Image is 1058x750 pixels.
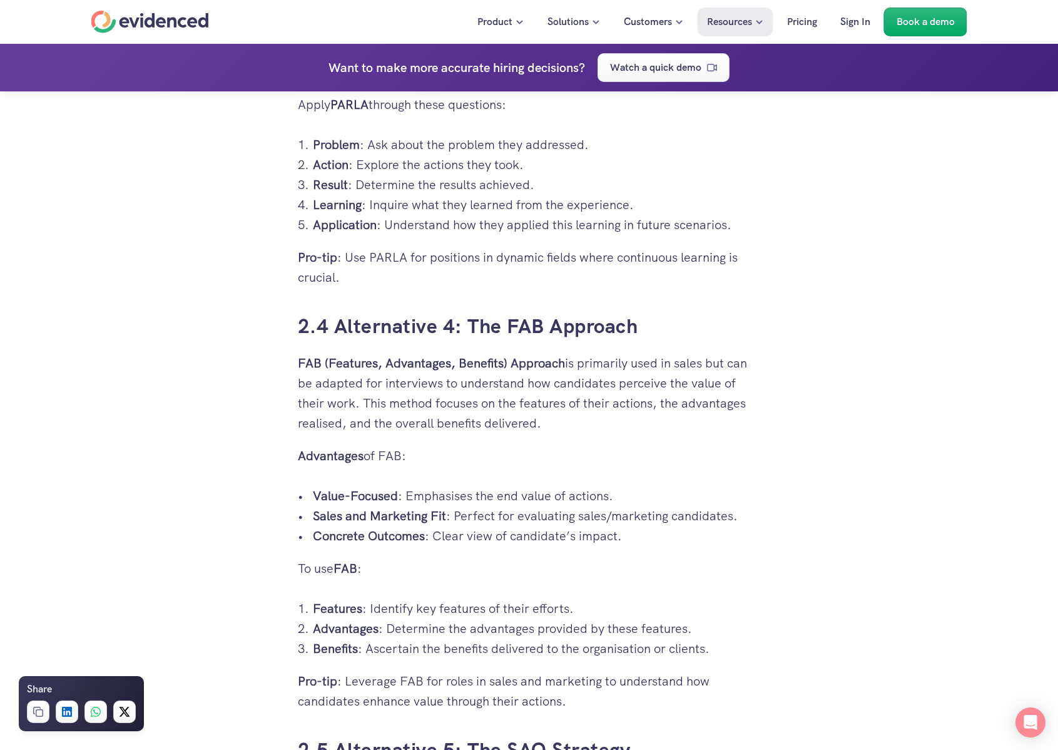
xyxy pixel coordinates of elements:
[313,506,761,526] p: : Perfect for evaluating sales/marketing candidates.
[313,136,360,153] strong: Problem
[313,135,761,155] p: : Ask about the problem they addressed.
[778,8,827,36] a: Pricing
[298,446,761,466] p: of FAB:
[787,14,817,30] p: Pricing
[333,560,357,577] strong: FAB
[91,11,209,33] a: Home
[831,8,880,36] a: Sign In
[298,249,337,265] strong: Pro-tip
[313,619,761,639] p: : Determine the advantages provided by these features.
[624,14,672,30] p: Customers
[298,558,761,578] p: To use :
[298,673,337,689] strong: Pro-tip
[313,639,761,659] p: : Ascertain the benefits delivered to the organisation or clients.
[313,177,348,193] strong: Result
[313,157,348,173] strong: Action
[330,96,369,113] strong: PARLA
[313,598,761,619] p: : Identify key features of their efforts.
[313,175,761,195] p: : Determine the results achieved.
[313,526,761,546] p: : Clear view of candidate’s impact.
[313,486,761,506] p: : Emphasises the end value of actions.
[313,155,761,175] p: : Explore the actions they took.
[547,14,589,30] p: Solutions
[840,14,870,30] p: Sign In
[298,247,761,287] p: : Use PARLA for positions in dynamic fields where continuous learning is crucial.
[313,600,362,617] strong: Features
[313,488,398,504] strong: Value-Focused
[610,59,701,76] p: Watch a quick demo
[298,671,761,711] p: : Leverage FAB for roles in sales and marketing to understand how candidates enhance value throug...
[27,681,52,697] h6: Share
[313,508,446,524] strong: Sales and Marketing Fit
[298,355,565,371] strong: FAB (Features, Advantages, Benefits) Approach
[884,8,967,36] a: Book a demo
[897,14,955,30] p: Book a demo
[313,620,379,637] strong: Advantages
[298,448,364,464] strong: Advantages
[313,215,761,235] p: : Understand how they applied this learning in future scenarios.
[313,528,425,544] strong: Concrete Outcomes
[313,640,358,657] strong: Benefits
[477,14,512,30] p: Product
[313,197,362,213] strong: Learning
[328,58,585,78] h4: Want to make more accurate hiring decisions?
[298,353,761,433] p: is primarily used in sales but can be adapted for interviews to understand how candidates perceiv...
[313,217,377,233] strong: Application
[598,53,730,82] a: Watch a quick demo
[298,313,638,339] a: 2.4 Alternative 4: The FAB Approach
[313,195,761,215] p: : Inquire what they learned from the experience.
[1015,707,1045,737] div: Open Intercom Messenger
[298,95,761,115] p: Apply through these questions:
[707,14,752,30] p: Resources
